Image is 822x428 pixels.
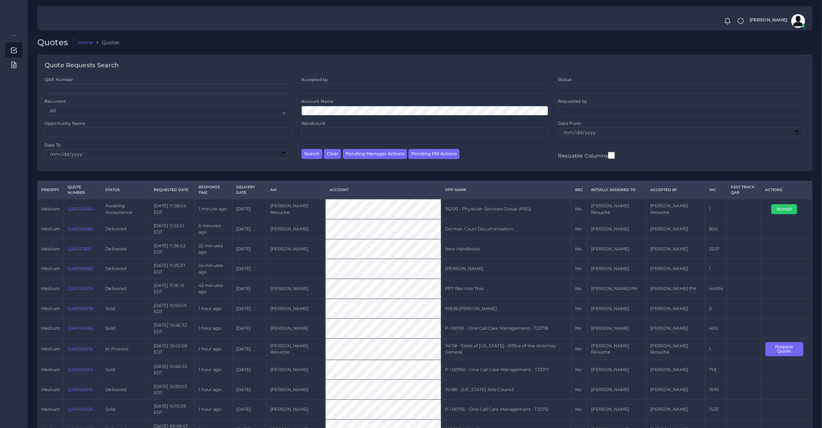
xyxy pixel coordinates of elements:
a: QAR124979 [68,286,93,291]
a: Prepare Quote [765,346,808,351]
td: No [571,400,587,420]
span: medium [41,266,60,271]
td: German Court Documentation [441,219,571,239]
td: 1 hour ago [194,380,232,400]
td: [PERSON_NAME] [267,239,326,259]
td: Delivered [101,279,149,299]
td: [DATE] 10:20:03 EDT [149,380,194,400]
td: [DATE] 10:46:32 EDT [149,319,194,339]
td: 1 [705,259,727,279]
td: 400 [705,319,727,339]
td: 800 [705,219,727,239]
td: 43 minutes ago [194,279,232,299]
th: Initially Assigned to [587,181,646,199]
span: medium [41,407,60,412]
td: [PERSON_NAME] [646,380,705,400]
h4: Quote Requests Search [45,62,119,69]
td: [PERSON_NAME] [646,400,705,420]
button: Clear [324,149,341,159]
td: In Process [101,338,149,360]
td: No [571,259,587,279]
td: [PERSON_NAME] [587,319,646,339]
td: [PERSON_NAME] [646,360,705,380]
td: 1 hour ago [194,299,232,319]
td: [DATE] [232,400,266,420]
td: Delivered [101,259,149,279]
a: [PERSON_NAME]avatar [746,14,808,28]
th: Opp Name [441,181,571,199]
img: avatar [791,14,805,28]
td: [DATE] [232,299,266,319]
td: [PERSON_NAME] [267,299,326,319]
span: [PERSON_NAME] [750,18,787,22]
th: REC [571,181,587,199]
label: Recurrent [45,98,66,104]
td: [PERSON_NAME] PM [587,279,646,299]
td: [PERSON_NAME] [267,360,326,380]
td: [PERSON_NAME] [441,259,571,279]
td: PPT files into Thai [441,279,571,299]
th: Quote Number [64,181,101,199]
td: 1 hour ago [194,360,232,380]
td: No [571,338,587,360]
button: Accept [771,204,797,214]
td: New Handbook [441,239,571,259]
td: [DATE] [232,360,266,380]
span: medium [41,306,60,311]
td: [PERSON_NAME] [267,319,326,339]
td: Sold [101,360,149,380]
td: P-100761 - One Call Care Management - T23718 [441,319,571,339]
td: [DATE] 10:19:39 EDT [149,400,194,420]
td: No [571,319,587,339]
td: [PERSON_NAME] Resuche [267,338,326,360]
a: QAR124978 [68,306,93,311]
th: AM [267,181,326,199]
td: [DATE] 11:52:51 EDT [149,219,194,239]
label: Date From [558,120,581,126]
td: [DATE] [232,259,266,279]
td: [PERSON_NAME] [587,239,646,259]
th: Response Time [194,181,232,199]
td: [DATE] [232,338,266,360]
td: Awaiting Acceptance [101,199,149,219]
td: [DATE] 11:25:37 EDT [149,259,194,279]
td: No [571,279,587,299]
td: [DATE] [232,279,266,299]
td: [PERSON_NAME] Resuche [587,199,646,219]
td: [PERSON_NAME] [587,360,646,380]
td: Sold [101,400,149,420]
td: 74158 - State of [US_STATE] - Office of the Attorney General [441,338,571,360]
td: P-100756 - One Call Care Management - T23712 [441,400,571,420]
td: [PERSON_NAME] Resuche [646,338,705,360]
td: [DATE] 10:43:08 EDT [149,338,194,360]
span: medium [41,246,60,251]
td: 1 hour ago [194,400,232,420]
td: [DATE] 11:16:16 EDT [149,279,194,299]
label: Opportunity Name [45,120,85,126]
span: medium [41,226,60,231]
td: 3 [705,299,727,319]
td: [PERSON_NAME] [646,219,705,239]
td: 34 minutes ago [194,259,232,279]
label: Wordcount [301,120,326,126]
a: QAR124984 [68,206,93,211]
th: Accepted by [646,181,705,199]
td: [DATE] [232,380,266,400]
td: [DATE] [232,199,266,219]
span: medium [41,286,60,291]
label: Account Name [301,98,334,104]
td: [PERSON_NAME] [587,400,646,420]
label: Accepted by [301,77,328,82]
td: 2537 [705,239,727,259]
td: 1 [705,338,727,360]
td: [PERSON_NAME] [267,380,326,400]
td: No [571,219,587,239]
td: 91828 [PERSON_NAME] [441,299,571,319]
label: Status [558,77,571,82]
td: [PERSON_NAME] [646,299,705,319]
td: [PERSON_NAME] Resuche [646,199,705,219]
td: 1533 [705,400,727,420]
a: QAR124966 [68,326,93,331]
th: Priority [37,181,64,199]
td: Delivered [101,219,149,239]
